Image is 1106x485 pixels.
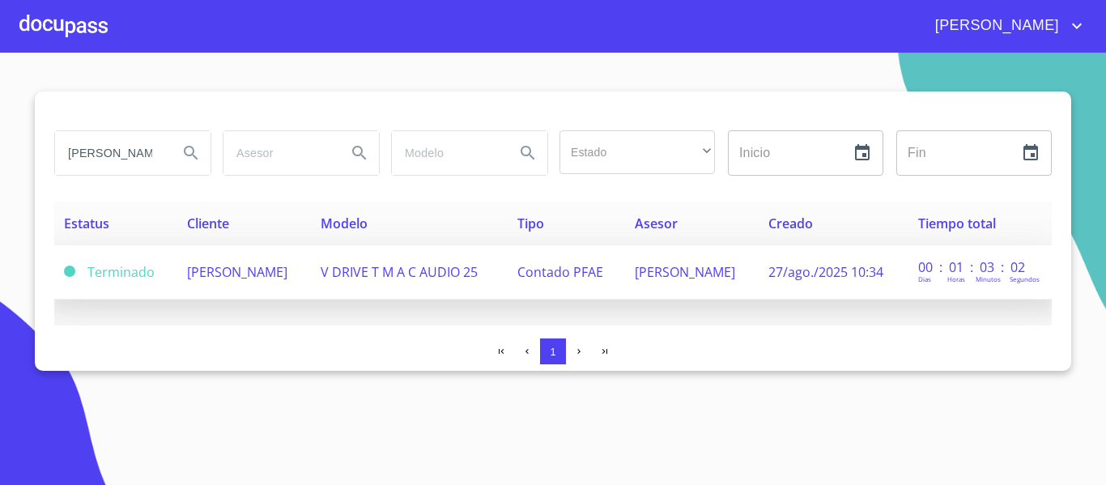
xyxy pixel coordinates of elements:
span: Asesor [635,215,678,232]
button: account of current user [923,13,1087,39]
span: Tiempo total [918,215,996,232]
span: [PERSON_NAME] [635,263,735,281]
p: 00 : 01 : 03 : 02 [918,258,1027,276]
span: Contado PFAE [517,263,603,281]
button: Search [172,134,211,172]
span: V DRIVE T M A C AUDIO 25 [321,263,478,281]
input: search [55,131,165,175]
p: Minutos [976,274,1001,283]
button: 1 [540,338,566,364]
input: search [223,131,334,175]
span: 1 [550,346,555,358]
p: Dias [918,274,931,283]
span: [PERSON_NAME] [187,263,287,281]
button: Search [508,134,547,172]
span: 27/ago./2025 10:34 [768,263,883,281]
p: Horas [947,274,965,283]
p: Segundos [1010,274,1040,283]
span: Estatus [64,215,109,232]
input: search [392,131,502,175]
span: Terminado [87,263,155,281]
button: Search [340,134,379,172]
span: Terminado [64,266,75,277]
span: Cliente [187,215,229,232]
span: Tipo [517,215,544,232]
span: Modelo [321,215,368,232]
span: [PERSON_NAME] [923,13,1067,39]
span: Creado [768,215,813,232]
div: ​ [559,130,715,174]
